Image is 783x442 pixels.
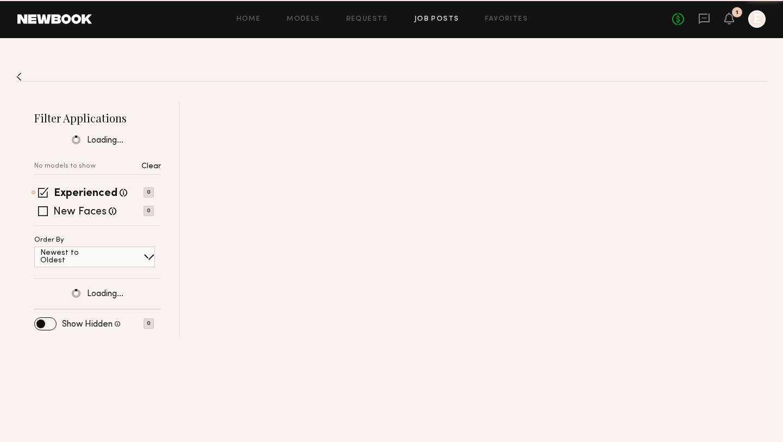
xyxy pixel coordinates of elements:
[40,249,105,265] p: Newest to Oldest
[485,16,528,23] a: Favorites
[346,16,388,23] a: Requests
[144,187,154,198] p: 0
[62,320,113,329] label: Show Hidden
[34,110,161,125] h2: Filter Applications
[144,318,154,329] p: 0
[414,16,459,23] a: Job Posts
[736,10,738,16] div: 1
[34,237,64,244] p: Order By
[87,290,123,299] span: Loading…
[287,16,320,23] a: Models
[87,136,123,145] span: Loading…
[141,163,161,170] p: Clear
[16,72,22,81] img: Back to previous page
[237,16,261,23] a: Home
[748,10,766,28] a: E
[54,188,117,199] label: Experienced
[53,207,107,218] label: New Faces
[34,163,96,170] p: No models to show
[144,206,154,216] p: 0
